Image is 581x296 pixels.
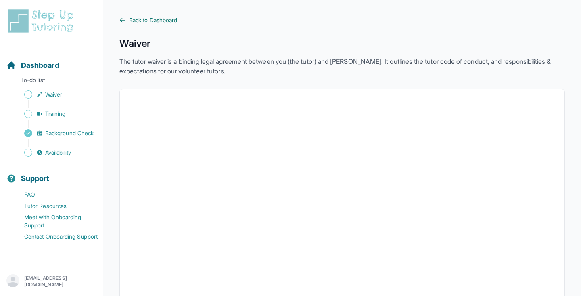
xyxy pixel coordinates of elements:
span: Support [21,173,50,184]
span: Waiver [45,90,62,99]
span: Background Check [45,129,94,137]
a: Dashboard [6,60,59,71]
button: Dashboard [3,47,100,74]
button: [EMAIL_ADDRESS][DOMAIN_NAME] [6,274,96,289]
a: Availability [6,147,103,158]
a: Waiver [6,89,103,100]
a: Contact Onboarding Support [6,231,103,242]
a: Meet with Onboarding Support [6,212,103,231]
p: To-do list [3,76,100,87]
img: logo [6,8,78,34]
span: Back to Dashboard [129,16,177,24]
a: Tutor Resources [6,200,103,212]
a: Training [6,108,103,120]
p: [EMAIL_ADDRESS][DOMAIN_NAME] [24,275,96,288]
h1: Waiver [119,37,565,50]
button: Support [3,160,100,187]
span: Training [45,110,66,118]
p: The tutor waiver is a binding legal agreement between you (the tutor) and [PERSON_NAME]. It outli... [119,57,565,76]
a: Background Check [6,128,103,139]
a: FAQ [6,189,103,200]
span: Dashboard [21,60,59,71]
a: Back to Dashboard [119,16,565,24]
span: Availability [45,149,71,157]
